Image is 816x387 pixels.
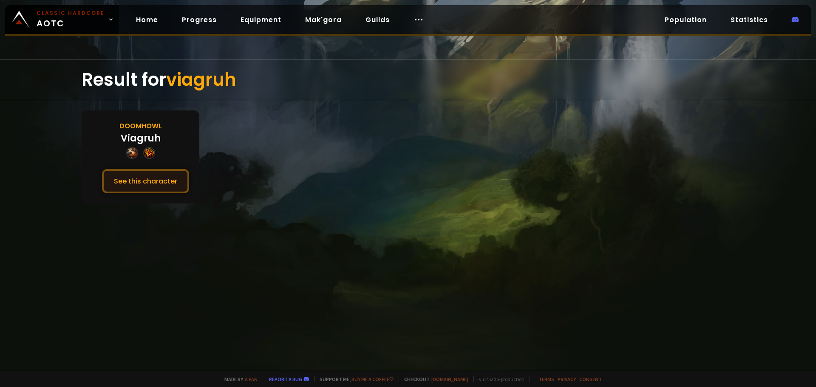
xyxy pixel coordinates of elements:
[37,9,105,17] small: Classic Hardcore
[298,11,348,28] a: Mak'gora
[359,11,397,28] a: Guilds
[37,9,105,30] span: AOTC
[119,121,162,131] div: Doomhowl
[399,376,468,382] span: Checkout
[175,11,224,28] a: Progress
[351,376,394,382] a: Buy me a coffee
[658,11,714,28] a: Population
[558,376,576,382] a: Privacy
[269,376,302,382] a: Report a bug
[5,5,119,34] a: Classic HardcoreAOTC
[219,376,258,382] span: Made by
[431,376,468,382] a: [DOMAIN_NAME]
[245,376,258,382] a: a fan
[82,60,734,100] div: Result for
[579,376,602,382] a: Consent
[724,11,775,28] a: Statistics
[129,11,165,28] a: Home
[538,376,554,382] a: Terms
[473,376,524,382] span: v. d752d5 - production
[102,169,189,193] button: See this character
[314,376,394,382] span: Support me,
[166,67,236,92] span: viagruh
[234,11,288,28] a: Equipment
[121,131,161,145] div: Viagruh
